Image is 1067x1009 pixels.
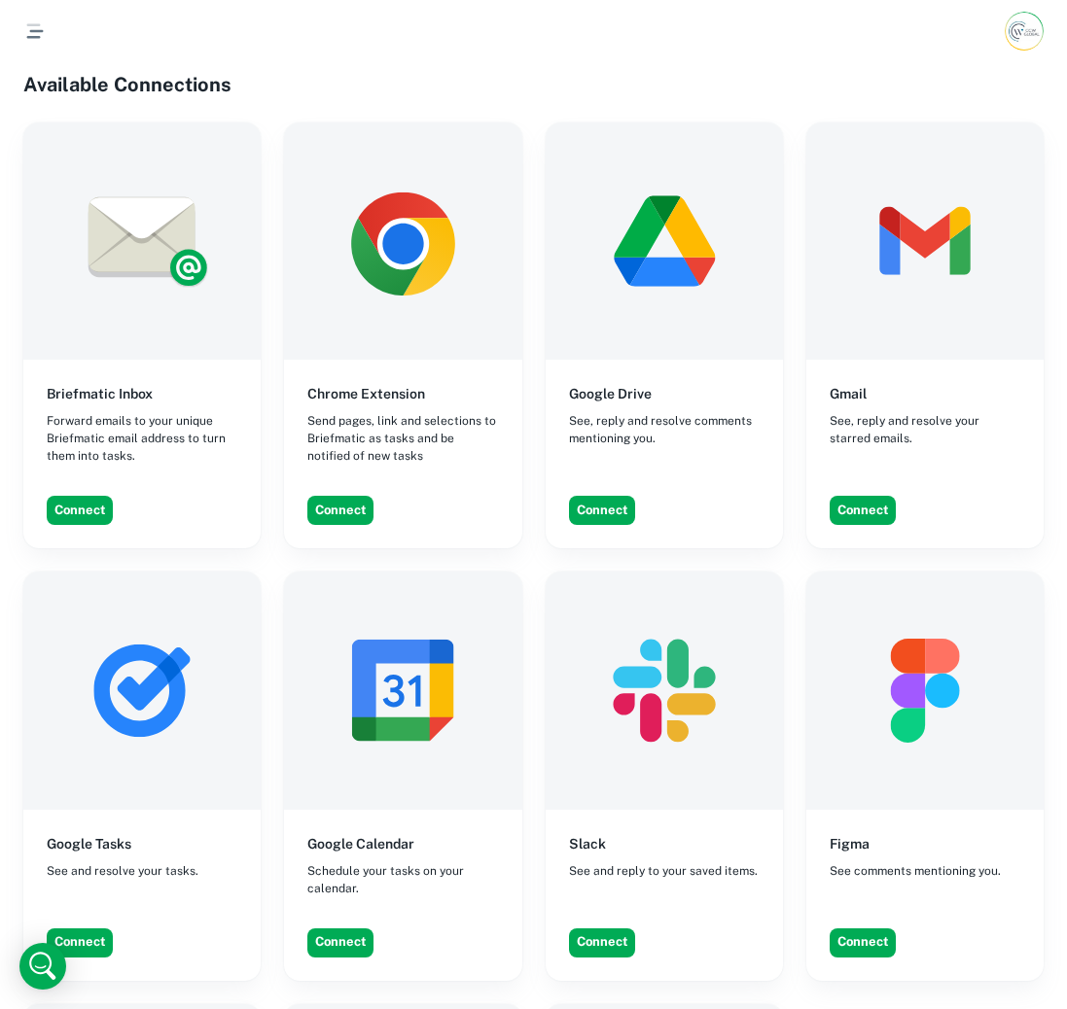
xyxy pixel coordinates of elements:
[569,383,652,404] h6: Google Drive
[23,572,261,809] img: Google Tasks
[830,928,896,957] button: Connect
[47,928,113,957] button: Connect
[806,572,1044,809] img: Figma
[569,496,635,525] button: Connect
[830,862,1001,880] span: See comments mentioning you.
[307,862,498,897] span: Schedule your tasks on your calendar.
[307,928,373,957] button: Connect
[569,833,606,854] h6: Slack
[307,412,498,465] span: Send pages, link and selections to Briefmatic as tasks and be notified of new tasks
[23,122,261,360] img: Briefmatic Inbox
[569,412,760,447] span: See, reply and resolve comments mentioning you.
[284,572,521,809] img: Google Calendar
[806,122,1044,360] img: Gmail
[19,943,66,990] div: Open Intercom Messenger
[1005,12,1044,51] button: Account button
[47,412,237,465] span: Forward emails to your unique Briefmatic email address to turn them into tasks.
[830,383,867,404] h6: Gmail
[569,928,635,957] button: Connect
[47,862,198,880] span: See and resolve your tasks.
[830,412,1020,447] span: See, reply and resolve your starred emails.
[284,122,521,360] img: Chrome Extension
[47,496,113,525] button: Connect
[47,833,131,854] h6: Google Tasks
[546,572,783,809] img: Slack
[830,496,896,525] button: Connect
[307,496,373,525] button: Connect
[1008,15,1041,48] img: Chris Godinez
[830,833,870,854] h6: Figma
[307,383,425,404] h6: Chrome Extension
[569,862,758,880] span: See and reply to your saved items.
[546,122,783,360] img: Google Drive
[23,70,1044,99] h4: Available Connections
[47,383,153,404] h6: Briefmatic Inbox
[307,833,414,854] h6: Google Calendar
